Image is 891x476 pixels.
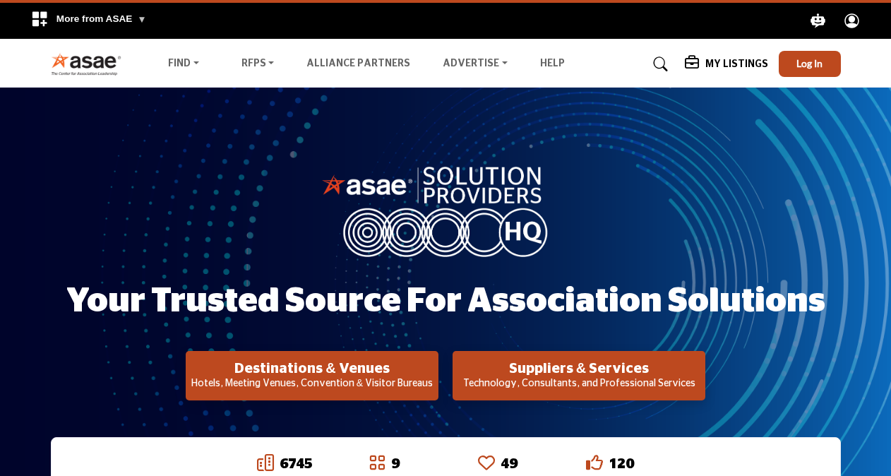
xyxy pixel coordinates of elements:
a: 9 [391,457,400,471]
i: Go to Liked [586,454,603,471]
a: Search [640,53,677,76]
h5: My Listings [705,58,768,71]
div: More from ASAE [22,3,155,39]
button: Suppliers & Services Technology, Consultants, and Professional Services [453,351,705,400]
a: Help [540,59,565,69]
button: Log In [779,51,841,77]
p: Hotels, Meeting Venues, Convention & Visitor Bureaus [190,377,434,391]
span: More from ASAE [56,13,147,24]
a: 6745 [280,457,313,471]
h2: Suppliers & Services [457,360,701,377]
a: 49 [501,457,518,471]
a: Go to Recommended [478,454,495,474]
div: My Listings [685,56,768,73]
img: image [322,163,569,256]
button: Destinations & Venues Hotels, Meeting Venues, Convention & Visitor Bureaus [186,351,438,400]
a: RFPs [232,54,285,74]
a: Find [158,54,209,74]
a: Advertise [433,54,518,74]
a: 120 [609,457,634,471]
a: Go to Featured [369,454,385,474]
span: Log In [796,57,823,69]
img: Site Logo [51,52,129,76]
p: Technology, Consultants, and Professional Services [457,377,701,391]
h1: Your Trusted Source for Association Solutions [66,280,825,323]
h2: Destinations & Venues [190,360,434,377]
a: Alliance Partners [306,59,410,69]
